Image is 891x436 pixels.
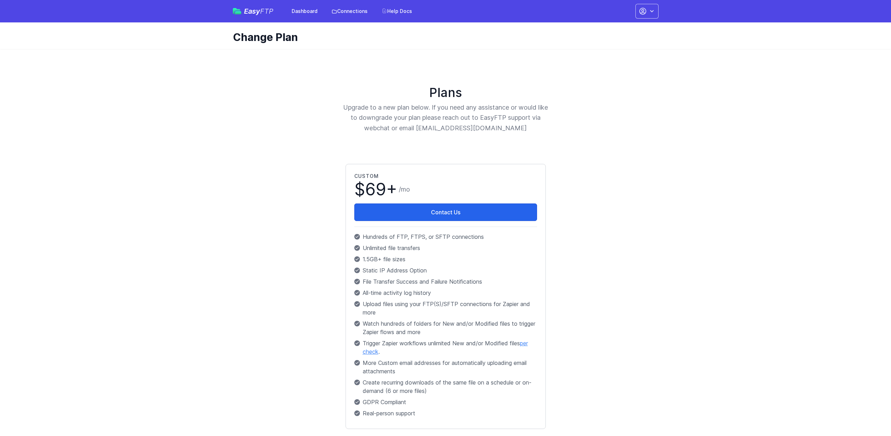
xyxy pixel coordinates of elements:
[354,277,537,286] p: File Transfer Success and Failure Notifications
[856,401,883,428] iframe: Drift Widget Chat Controller
[233,8,273,15] a: EasyFTP
[354,398,537,406] p: GDPR Compliant
[260,7,273,15] span: FTP
[287,5,322,18] a: Dashboard
[354,319,537,336] p: Watch hundreds of folders for New and/or Modified files to trigger Zapier flows and more
[233,31,653,43] h1: Change Plan
[354,378,537,395] p: Create recurring downloads of the same file on a schedule or on-demand (6 or more files)
[244,8,273,15] span: Easy
[401,186,410,193] span: mo
[354,289,537,297] p: All-time activity log history
[354,255,537,263] p: 1.5GB+ file sizes
[363,339,537,356] span: Trigger Zapier workflows unlimited New and/or Modified files .
[354,300,537,317] p: Upload files using your FTP(S)/SFTP connections for Zapier and more
[363,340,528,355] a: per check
[354,233,537,241] p: Hundreds of FTP, FTPS, or SFTP connections
[377,5,416,18] a: Help Docs
[233,8,241,14] img: easyftp_logo.png
[354,173,537,180] h2: Custom
[354,409,537,417] p: Real-person support
[327,5,372,18] a: Connections
[240,85,652,99] h1: Plans
[354,359,537,375] p: More Custom email addresses for automatically uploading email attachments
[354,203,537,221] a: Contact Us
[343,102,549,133] p: Upgrade to a new plan below. If you need any assistance or would like to downgrade your plan plea...
[354,244,537,252] p: Unlimited file transfers
[354,266,537,275] p: Static IP Address Option
[399,185,410,194] span: /
[365,179,397,200] span: 69+
[354,181,397,198] span: $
